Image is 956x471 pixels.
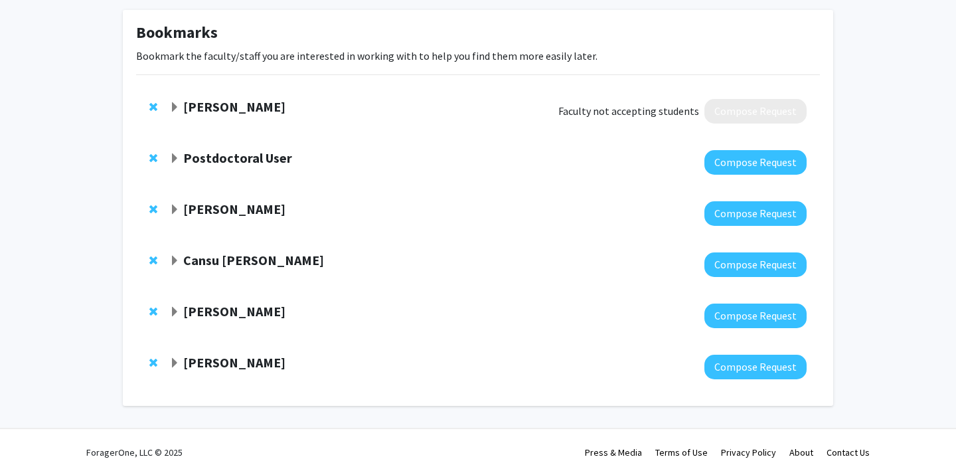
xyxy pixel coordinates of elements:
[704,304,807,328] button: Compose Request to Rachel Doe
[169,256,180,266] span: Expand Cansu Agca Bookmark
[149,306,157,317] span: Remove Rachel Doe from bookmarks
[149,204,157,215] span: Remove Christine Brodsky from bookmarks
[136,23,820,43] h1: Bookmarks
[183,354,285,371] strong: [PERSON_NAME]
[721,446,776,458] a: Privacy Policy
[169,102,180,113] span: Expand Jill Doe Bookmark
[704,201,807,226] button: Compose Request to Christine Brodsky
[149,153,157,163] span: Remove Postdoctoral User from bookmarks
[10,411,56,461] iframe: Chat
[558,103,699,119] span: Faculty not accepting students
[183,98,285,115] strong: [PERSON_NAME]
[169,153,180,164] span: Expand Postdoctoral User Bookmark
[789,446,813,458] a: About
[704,355,807,379] button: Compose Request to Mickey Rourke
[136,48,820,64] p: Bookmark the faculty/staff you are interested in working with to help you find them more easily l...
[149,102,157,112] span: Remove Jill Doe from bookmarks
[183,303,285,320] strong: [PERSON_NAME]
[183,252,324,268] strong: Cansu [PERSON_NAME]
[704,99,807,124] button: Compose Request to Jill Doe
[704,150,807,175] button: Compose Request to Postdoctoral User
[183,201,285,217] strong: [PERSON_NAME]
[169,205,180,215] span: Expand Christine Brodsky Bookmark
[704,252,807,277] button: Compose Request to Cansu Agca
[169,358,180,369] span: Expand Mickey Rourke Bookmark
[183,149,292,166] strong: Postdoctoral User
[585,446,642,458] a: Press & Media
[149,255,157,266] span: Remove Cansu Agca from bookmarks
[827,446,870,458] a: Contact Us
[169,307,180,318] span: Expand Rachel Doe Bookmark
[655,446,708,458] a: Terms of Use
[149,357,157,368] span: Remove Mickey Rourke from bookmarks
